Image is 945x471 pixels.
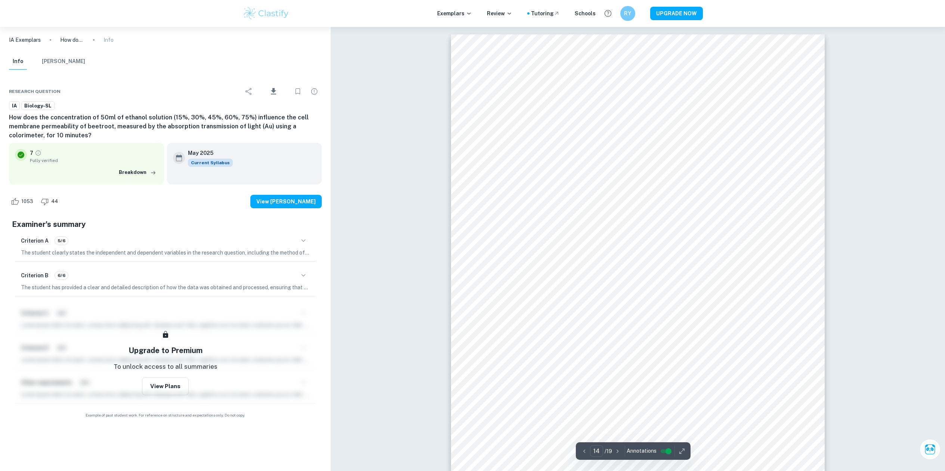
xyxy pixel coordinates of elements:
h5: Upgrade to Premium [129,345,203,356]
h6: Criterion A [21,237,49,245]
p: Review [487,9,512,18]
div: Like [9,196,37,208]
h6: RY [623,9,632,18]
button: RY [620,6,635,21]
div: This exemplar is based on the current syllabus. Feel free to refer to it for inspiration/ideas wh... [188,159,233,167]
span: Fully verified [30,157,158,164]
a: IA Exemplars [9,36,41,44]
a: IA [9,101,20,110]
span: Annotations [627,447,657,455]
button: Info [9,53,27,70]
img: Clastify logo [243,6,290,21]
a: Biology-SL [21,101,55,110]
h6: Criterion B [21,271,49,280]
span: Current Syllabus [188,159,233,167]
span: 5/6 [55,237,68,244]
a: Tutoring [531,9,560,18]
h6: How does the concentration of 50ml of ethanol solution (15%, 30%, 45%, 60%, 75%) influence the ce... [9,113,322,140]
p: 7 [30,149,33,157]
button: Ask Clai [920,439,941,460]
div: Dislike [39,196,62,208]
h6: May 2025 [188,149,227,157]
button: Help and Feedback [602,7,614,20]
span: Biology-SL [22,102,54,110]
button: [PERSON_NAME] [42,53,85,70]
span: 6/6 [55,272,68,279]
span: 44 [47,198,62,205]
button: View [PERSON_NAME] [250,195,322,208]
div: Report issue [307,84,322,99]
a: Grade fully verified [35,150,41,156]
p: Info [104,36,114,44]
p: The student clearly states the independent and dependent variables in the research question, incl... [21,249,310,257]
a: Schools [575,9,596,18]
h5: Examiner's summary [12,219,319,230]
button: Breakdown [117,167,158,178]
span: Example of past student work. For reference on structure and expectations only. Do not copy. [9,412,322,418]
p: The student has provided a clear and detailed description of how the data was obtained and proces... [21,283,310,291]
div: Share [241,84,256,99]
div: Bookmark [290,84,305,99]
span: 1053 [17,198,37,205]
span: IA [9,102,19,110]
button: View Plans [142,377,189,395]
span: Research question [9,88,61,95]
p: Exemplars [437,9,472,18]
div: Download [258,82,289,101]
p: / 19 [605,447,612,455]
p: How does the concentration of 50ml of ethanol solution (15%, 30%, 45%, 60%, 75%) influence the ce... [60,36,84,44]
button: UPGRADE NOW [650,7,703,20]
p: To unlock access to all summaries [114,362,217,372]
